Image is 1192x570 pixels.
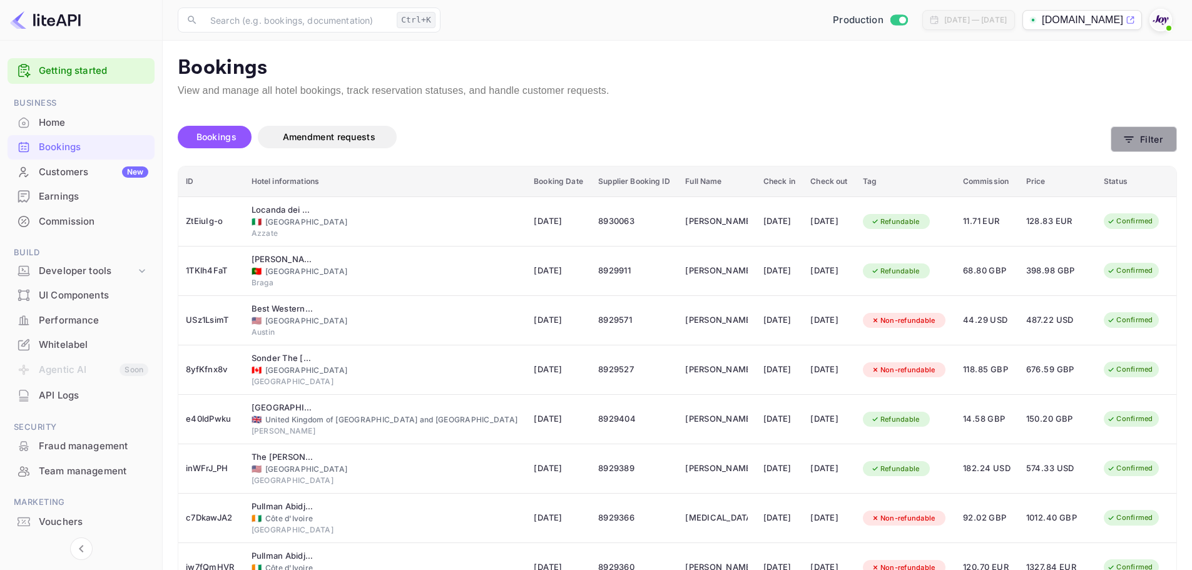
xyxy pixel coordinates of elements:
div: Commission [39,215,148,229]
span: [DATE] [534,462,583,476]
a: Home [8,111,155,134]
div: [GEOGRAPHIC_DATA] [252,266,519,277]
div: Bookings [8,135,155,160]
div: [DATE] [763,508,795,528]
span: Bookings [196,131,237,142]
div: 8929571 [598,310,670,330]
div: 8930063 [598,211,670,232]
span: 1012.40 GBP [1026,511,1089,525]
div: Confirmed [1099,312,1161,328]
p: [DOMAIN_NAME] [1042,13,1123,28]
div: Confirmed [1099,213,1161,229]
img: With Joy [1151,10,1171,30]
img: LiteAPI logo [10,10,81,30]
div: Refundable [863,214,928,230]
div: Confirmed [1099,362,1161,377]
div: Austin Neureiter [685,459,748,479]
div: [GEOGRAPHIC_DATA] [252,376,519,387]
span: Build [8,246,155,260]
span: Portugal [252,267,262,275]
span: United Kingdom of Great Britain and Northern Ireland [252,415,262,424]
div: [PERSON_NAME] [252,425,519,437]
div: [GEOGRAPHIC_DATA] [252,315,519,327]
div: API Logs [39,389,148,403]
div: CustomersNew [8,160,155,185]
div: account-settings tabs [178,126,1111,148]
a: Bookings [8,135,155,158]
div: Earnings [39,190,148,204]
div: Commission [8,210,155,234]
div: [DATE] [763,360,795,380]
div: UI Components [39,288,148,303]
div: USz1LsimT [186,310,237,330]
div: [GEOGRAPHIC_DATA] [252,464,519,475]
span: [DATE] [534,511,583,525]
div: The Starling Atlanta Midtown, Curio Collection by Hilton [252,451,314,464]
div: Pullman Abidjan [252,550,314,562]
span: 150.20 GBP [1026,412,1089,426]
th: Supplier Booking ID [591,166,678,197]
div: ZtEiuIg-o [186,211,237,232]
th: Status [1096,166,1176,197]
span: Marketing [8,496,155,509]
div: [GEOGRAPHIC_DATA] [252,524,519,536]
div: [DATE] [763,211,795,232]
div: [DATE] [810,261,848,281]
div: Switch to Sandbox mode [828,13,912,28]
span: [DATE] [534,363,583,377]
div: Ctrl+K [397,12,436,28]
a: CustomersNew [8,160,155,183]
div: Whitelabel [39,338,148,352]
th: Commission [955,166,1019,197]
div: Confirmed [1099,461,1161,476]
p: View and manage all hotel bookings, track reservation statuses, and handle customer requests. [178,83,1177,98]
th: Price [1019,166,1097,197]
div: 8929404 [598,409,670,429]
div: Rhys DAVIES [685,360,748,380]
div: inWFrJ_PH [186,459,237,479]
div: 8929527 [598,360,670,380]
div: Getting started [8,58,155,84]
th: Booking Date [526,166,591,197]
span: Amendment requests [283,131,375,142]
div: Confirmed [1099,411,1161,427]
div: Developer tools [8,260,155,282]
div: Locanda dei Mai Intees [252,204,314,216]
span: 118.85 GBP [963,363,1011,377]
div: Refundable [863,412,928,427]
div: [DATE] [810,310,848,330]
span: 128.83 EUR [1026,215,1089,228]
div: Aliy Salako [685,409,748,429]
div: 8929911 [598,261,670,281]
div: Fraud management [39,439,148,454]
div: [DATE] [810,211,848,232]
span: 676.59 GBP [1026,363,1089,377]
div: Earnings [8,185,155,209]
div: Vouchers [39,515,148,529]
span: 44.29 USD [963,313,1011,327]
div: New [122,166,148,178]
button: Collapse navigation [70,537,93,560]
div: United Kingdom of [GEOGRAPHIC_DATA] and [GEOGRAPHIC_DATA] [252,414,519,425]
div: Fraud management [8,434,155,459]
span: Production [833,13,884,28]
span: Security [8,420,155,434]
div: Home [8,111,155,135]
div: c7DkawJA2 [186,508,237,528]
div: [DATE] [763,459,795,479]
div: Britannia Hotel Bolton [252,402,314,414]
div: API Logs [8,384,155,408]
div: Developer tools [39,264,136,278]
div: [DATE] [810,508,848,528]
div: [GEOGRAPHIC_DATA] [252,475,519,486]
span: [DATE] [534,412,583,426]
a: Vouchers [8,510,155,533]
a: Team management [8,459,155,482]
div: Home [39,116,148,130]
span: United States of America [252,317,262,325]
div: Refundable [863,263,928,279]
th: Full Name [678,166,756,197]
span: 11.71 EUR [963,215,1011,228]
input: Search (e.g. bookings, documentation) [203,8,392,33]
span: 574.33 USD [1026,462,1089,476]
